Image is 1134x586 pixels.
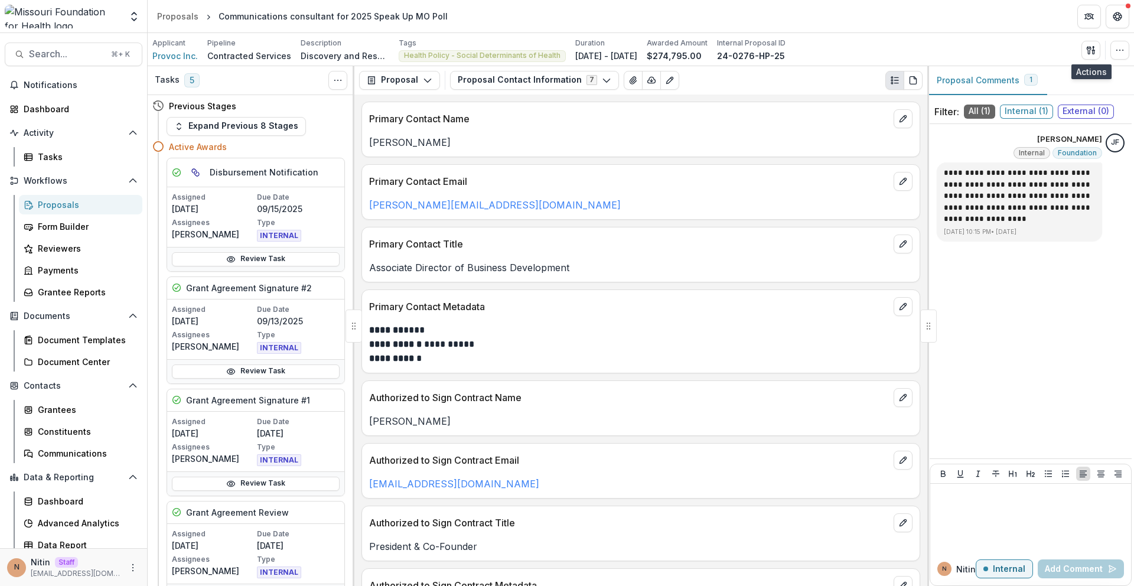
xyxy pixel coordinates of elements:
[186,394,310,406] h5: Grant Agreement Signature #1
[369,478,539,490] a: [EMAIL_ADDRESS][DOMAIN_NAME]
[109,48,132,61] div: ⌘ + K
[894,513,913,532] button: edit
[1076,467,1090,481] button: Align Left
[19,239,142,258] a: Reviewers
[38,220,133,233] div: Form Builder
[575,38,605,48] p: Duration
[38,539,133,551] div: Data Report
[894,172,913,191] button: edit
[172,192,255,203] p: Assigned
[172,477,340,491] a: Review Task
[172,364,340,379] a: Review Task
[894,109,913,128] button: edit
[19,400,142,419] a: Grantees
[1094,467,1108,481] button: Align Center
[1037,134,1102,145] p: [PERSON_NAME]
[172,442,255,452] p: Assignees
[19,535,142,555] a: Data Report
[257,554,340,565] p: Type
[934,105,959,119] p: Filter:
[184,73,200,87] span: 5
[369,261,913,275] p: Associate Director of Business Development
[885,71,904,90] button: Plaintext view
[172,539,255,552] p: [DATE]
[31,556,50,568] p: Nitin
[19,444,142,463] a: Communications
[894,451,913,470] button: edit
[24,128,123,138] span: Activity
[1038,559,1124,578] button: Add Comment
[257,529,340,539] p: Due Date
[369,237,889,251] p: Primary Contact Title
[24,381,123,391] span: Contacts
[126,5,142,28] button: Open entity switcher
[219,10,448,22] div: Communications consultant for 2025 Speak Up MO Poll
[1058,149,1097,157] span: Foundation
[172,217,255,228] p: Assignees
[660,71,679,90] button: Edit as form
[152,50,198,62] a: Provoc Inc.
[169,100,236,112] h4: Previous Stages
[1019,149,1045,157] span: Internal
[257,230,301,242] span: INTERNAL
[257,442,340,452] p: Type
[301,38,341,48] p: Description
[257,315,340,327] p: 09/13/2025
[5,99,142,119] a: Dashboard
[186,282,312,294] h5: Grant Agreement Signature #2
[172,529,255,539] p: Assigned
[1024,467,1038,481] button: Heading 2
[369,453,889,467] p: Authorized to Sign Contract Email
[257,567,301,578] span: INTERNAL
[169,141,227,153] h4: Active Awards
[1111,467,1125,481] button: Align Right
[5,43,142,66] button: Search...
[38,403,133,416] div: Grantees
[942,566,947,572] div: Nitin
[450,71,619,90] button: Proposal Contact Information7
[257,330,340,340] p: Type
[717,50,785,62] p: 24-0276-HP-25
[1041,467,1055,481] button: Bullet List
[5,171,142,190] button: Open Workflows
[38,334,133,346] div: Document Templates
[1106,5,1129,28] button: Get Help
[964,105,995,119] span: All ( 1 )
[126,561,140,575] button: More
[172,340,255,353] p: [PERSON_NAME]
[38,447,133,460] div: Communications
[624,71,643,90] button: View Attached Files
[257,304,340,315] p: Due Date
[186,506,289,519] h5: Grant Agreement Review
[172,416,255,427] p: Assigned
[369,299,889,314] p: Primary Contact Metadata
[1058,105,1114,119] span: External ( 0 )
[369,174,889,188] p: Primary Contact Email
[38,425,133,438] div: Constituents
[956,563,976,575] p: Nitin
[186,163,205,182] button: Parent task
[157,10,198,22] div: Proposals
[19,513,142,533] a: Advanced Analytics
[993,564,1025,574] p: Internal
[5,76,142,95] button: Notifications
[38,495,133,507] div: Dashboard
[24,103,133,115] div: Dashboard
[301,50,389,62] p: Discovery and Research, Communications Plan, Design & Development Services, and Focus Group Obser...
[19,147,142,167] a: Tasks
[1029,76,1032,84] span: 1
[5,376,142,395] button: Open Contacts
[944,227,1095,236] p: [DATE] 10:15 PM • [DATE]
[717,38,786,48] p: Internal Proposal ID
[38,517,133,529] div: Advanced Analytics
[894,388,913,407] button: edit
[328,71,347,90] button: Toggle View Cancelled Tasks
[152,8,452,25] nav: breadcrumb
[971,467,985,481] button: Italicize
[38,286,133,298] div: Grantee Reports
[989,467,1003,481] button: Strike
[257,539,340,552] p: [DATE]
[24,473,123,483] span: Data & Reporting
[19,282,142,302] a: Grantee Reports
